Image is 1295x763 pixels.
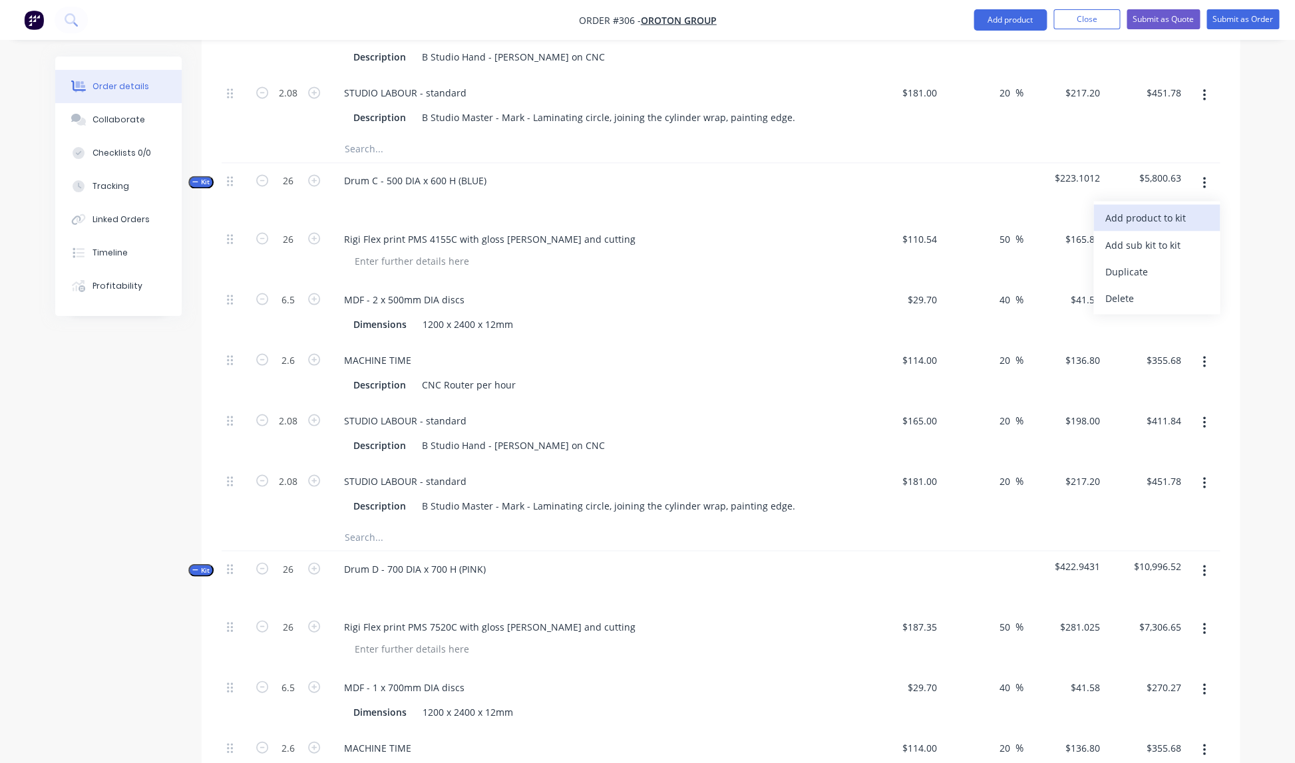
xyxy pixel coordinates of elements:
button: Timeline [55,236,182,269]
span: Kit [192,177,210,187]
div: Linked Orders [92,214,150,226]
div: Description [348,496,411,515]
div: 1200 x 2400 x 12mm [417,314,518,333]
span: $422.9431 [1029,559,1100,573]
button: Kit [188,176,214,188]
span: % [1016,291,1023,307]
div: Description [348,108,411,127]
button: Order details [55,70,182,103]
span: % [1016,619,1023,634]
img: Factory [24,10,44,30]
div: Collaborate [92,114,145,126]
span: $5,800.63 [1111,171,1182,185]
input: Search... [344,136,610,162]
span: $223.1012 [1029,171,1100,185]
span: % [1016,679,1023,694]
div: CNC Router per hour [417,375,521,394]
div: Dimensions [348,314,412,333]
button: Linked Orders [55,203,182,236]
div: STUDIO LABOUR - standard [333,471,477,490]
button: Checklists 0/0 [55,136,182,170]
span: % [1016,85,1023,100]
span: % [1016,473,1023,488]
div: 1200 x 2400 x 12mm [417,702,518,721]
button: Add product [974,9,1047,31]
span: % [1016,231,1023,246]
div: MACHINE TIME [333,350,422,369]
button: Profitability [55,269,182,303]
div: MDF - 1 x 700mm DIA discs [333,677,475,696]
div: Checklists 0/0 [92,147,151,159]
div: MDF - 2 x 500mm DIA discs [333,289,475,309]
span: $10,996.52 [1111,559,1182,573]
div: Profitability [92,280,142,292]
a: Oroton Group [641,14,717,27]
div: Rigi Flex print PMS 4155C with gloss [PERSON_NAME] and cutting [333,229,646,248]
div: Timeline [92,247,128,259]
span: % [1016,740,1023,755]
div: Add sub kit to kit [1105,235,1208,254]
div: Description [348,47,411,67]
div: Description [348,435,411,454]
div: Rigi Flex print PMS 7520C with gloss [PERSON_NAME] and cutting [333,617,646,636]
span: % [1016,352,1023,367]
div: Duplicate [1105,261,1208,281]
div: Add product to kit [1105,208,1208,228]
button: Collaborate [55,103,182,136]
div: MACHINE TIME [333,738,422,757]
button: Tracking [55,170,182,203]
div: B Studio Hand - [PERSON_NAME] on CNC [417,435,610,454]
div: Tracking [92,180,129,192]
button: Submit as Order [1206,9,1279,29]
div: Drum D - 700 DIA x 700 H (PINK) [333,559,496,578]
button: Close [1053,9,1120,29]
span: Order #306 - [579,14,641,27]
div: B Studio Master - Mark - Laminating circle, joining the cylinder wrap, painting edge. [417,496,801,515]
div: Order details [92,80,149,92]
div: B Studio Hand - [PERSON_NAME] on CNC [417,47,610,67]
div: Description [348,375,411,394]
div: STUDIO LABOUR - standard [333,83,477,102]
div: STUDIO LABOUR - standard [333,410,477,430]
div: Delete [1105,288,1208,307]
span: Kit [192,565,210,575]
input: Search... [344,524,610,550]
span: % [1016,412,1023,428]
button: Submit as Quote [1127,9,1200,29]
div: Drum C - 500 DIA x 600 H (BLUE) [333,171,497,190]
button: Kit [188,563,214,576]
div: Dimensions [348,702,412,721]
div: B Studio Master - Mark - Laminating circle, joining the cylinder wrap, painting edge. [417,108,801,127]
